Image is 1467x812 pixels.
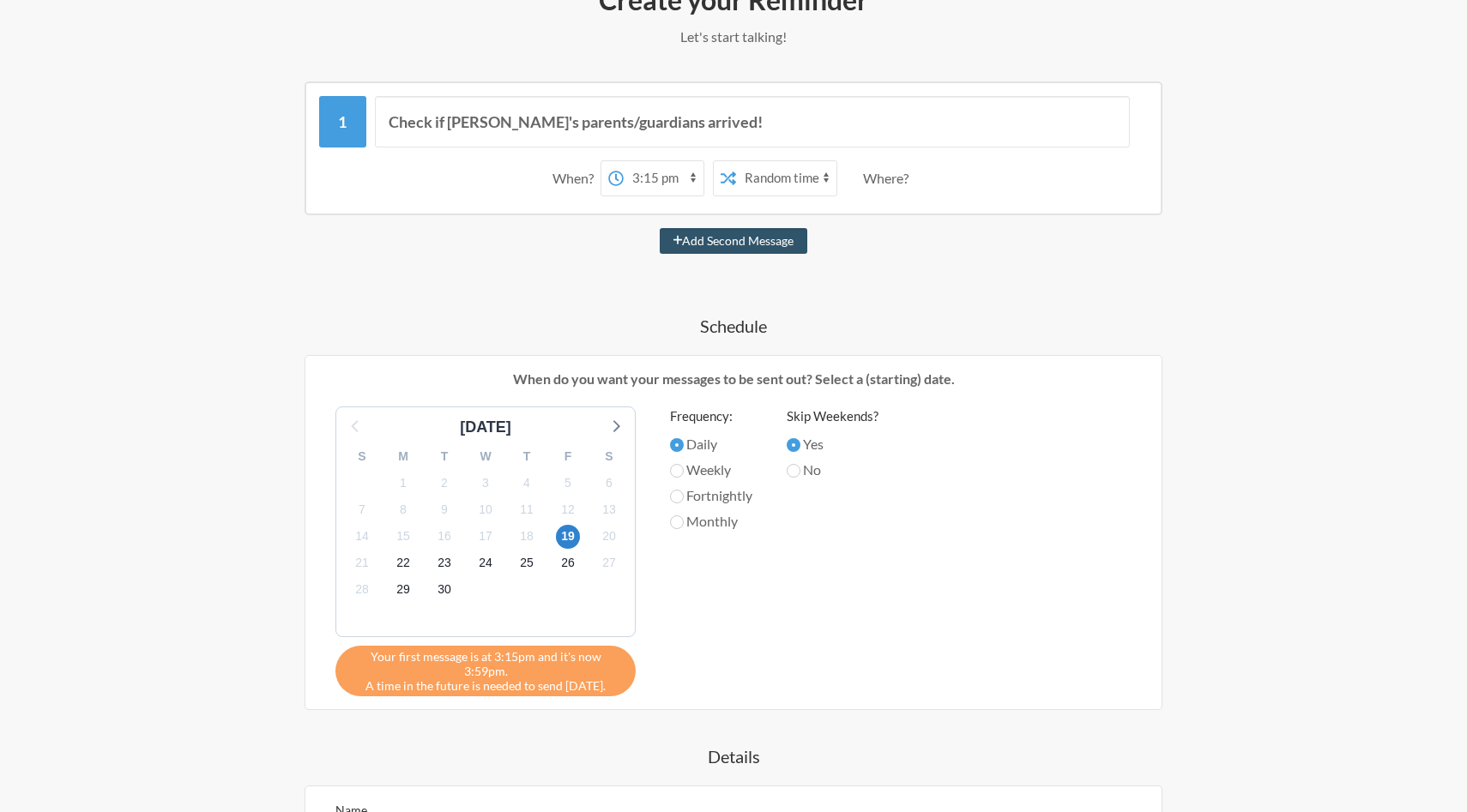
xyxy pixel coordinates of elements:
[597,551,621,575] span: Monday, October 27, 2025
[350,578,374,602] span: Tuesday, October 28, 2025
[515,497,539,521] span: Saturday, October 11, 2025
[787,438,800,452] input: Yes
[597,471,621,495] span: Monday, October 6, 2025
[670,460,752,480] label: Weekly
[670,406,752,426] label: Frequency:
[863,160,915,196] div: Where?
[391,471,415,495] span: Wednesday, October 1, 2025
[670,434,752,454] label: Daily
[348,649,623,678] span: Your first message is at 3:15pm and it's now 3:59pm.
[787,406,878,426] label: Skip Weekends?
[506,443,547,470] div: T
[375,96,1131,147] input: Message
[236,27,1231,47] p: Let's start talking!
[597,497,621,521] span: Monday, October 13, 2025
[515,471,539,495] span: Saturday, October 4, 2025
[552,160,601,196] div: When?
[391,525,415,549] span: Wednesday, October 15, 2025
[556,525,580,549] span: Sunday, October 19, 2025
[556,471,580,495] span: Sunday, October 5, 2025
[670,515,684,529] input: Monthly
[453,416,518,439] div: [DATE]
[670,490,684,503] input: Fortnightly
[318,369,1149,389] p: When do you want your messages to be sent out? Select a (starting) date.
[391,497,415,521] span: Wednesday, October 8, 2025
[670,511,752,532] label: Monthly
[432,551,456,575] span: Thursday, October 23, 2025
[787,464,800,478] input: No
[236,314,1231,338] h4: Schedule
[335,646,636,696] div: A time in the future is needed to send [DATE].
[474,497,498,521] span: Friday, October 10, 2025
[670,485,752,506] label: Fortnightly
[236,744,1231,768] h4: Details
[670,438,684,452] input: Daily
[474,471,498,495] span: Friday, October 3, 2025
[670,464,684,478] input: Weekly
[424,443,465,470] div: T
[515,525,539,549] span: Saturday, October 18, 2025
[589,443,630,470] div: S
[350,551,374,575] span: Tuesday, October 21, 2025
[660,228,808,254] button: Add Second Message
[515,551,539,575] span: Saturday, October 25, 2025
[350,525,374,549] span: Tuesday, October 14, 2025
[556,497,580,521] span: Sunday, October 12, 2025
[432,497,456,521] span: Thursday, October 9, 2025
[547,443,589,470] div: F
[474,525,498,549] span: Friday, October 17, 2025
[787,434,878,454] label: Yes
[432,578,456,602] span: Thursday, October 30, 2025
[556,551,580,575] span: Sunday, October 26, 2025
[341,443,383,470] div: S
[597,525,621,549] span: Monday, October 20, 2025
[432,471,456,495] span: Thursday, October 2, 2025
[474,551,498,575] span: Friday, October 24, 2025
[787,460,878,480] label: No
[391,578,415,602] span: Wednesday, October 29, 2025
[383,443,424,470] div: M
[350,497,374,521] span: Tuesday, October 7, 2025
[391,551,415,575] span: Wednesday, October 22, 2025
[432,525,456,549] span: Thursday, October 16, 2025
[465,443,506,470] div: W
